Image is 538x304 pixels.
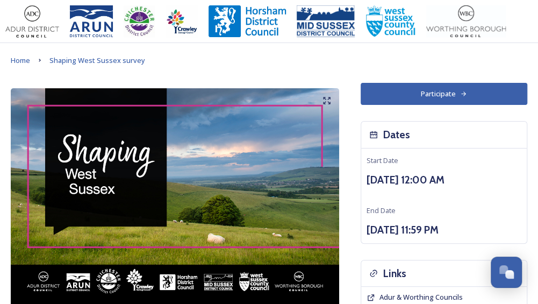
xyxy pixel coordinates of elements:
[49,55,145,65] span: Shaping West Sussex survey
[383,266,406,281] h3: Links
[367,206,396,215] span: End Date
[11,54,30,67] a: Home
[367,155,398,165] span: Start Date
[49,54,145,67] a: Shaping West Sussex survey
[365,5,416,38] img: WSCCPos-Spot-25mm.jpg
[166,5,198,38] img: Crawley%20BC%20logo.jpg
[379,292,463,302] a: Adur & Worthing Councils
[367,172,521,188] h3: [DATE] 12:00 AM
[361,83,527,105] button: Participate
[5,5,59,38] img: Adur%20logo%20%281%29.jpeg
[124,5,155,38] img: CDC%20Logo%20-%20you%20may%20have%20a%20better%20version.jpg
[209,5,286,38] img: Horsham%20DC%20Logo.jpg
[70,5,113,38] img: Arun%20District%20Council%20logo%20blue%20CMYK.jpg
[383,127,410,143] h3: Dates
[367,222,521,238] h3: [DATE] 11:59 PM
[11,55,30,65] span: Home
[426,5,506,38] img: Worthing_Adur%20%281%29.jpg
[297,5,355,38] img: 150ppimsdc%20logo%20blue.png
[379,292,463,302] span: Adur & Worthing Councils
[491,257,522,288] button: Open Chat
